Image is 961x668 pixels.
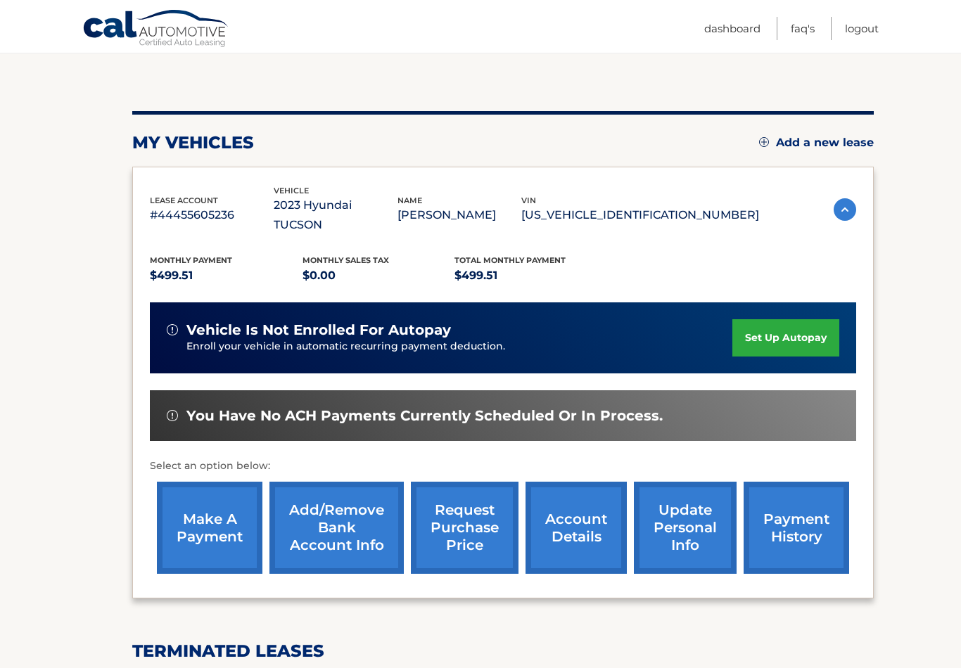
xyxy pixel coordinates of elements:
p: $499.51 [150,266,303,285]
span: lease account [150,195,218,205]
a: Cal Automotive [82,9,230,50]
span: Total Monthly Payment [454,255,566,265]
a: Add/Remove bank account info [269,482,404,574]
a: update personal info [634,482,737,574]
p: $499.51 [454,266,607,285]
span: vehicle [274,186,309,195]
span: name [397,195,422,205]
span: vehicle is not enrolled for autopay [186,321,451,339]
a: Logout [845,17,879,40]
span: vin [521,195,536,205]
a: Dashboard [704,17,760,40]
img: alert-white.svg [167,324,178,335]
a: make a payment [157,482,262,574]
a: payment history [744,482,849,574]
img: accordion-active.svg [834,198,856,221]
span: Monthly sales Tax [303,255,389,265]
h2: terminated leases [132,641,874,662]
img: add.svg [759,137,769,147]
p: $0.00 [303,266,455,285]
p: [US_VEHICLE_IDENTIFICATION_NUMBER] [521,205,759,225]
p: [PERSON_NAME] [397,205,521,225]
a: set up autopay [732,319,839,357]
span: You have no ACH payments currently scheduled or in process. [186,407,663,425]
a: account details [526,482,627,574]
p: Select an option below: [150,458,856,475]
h2: my vehicles [132,132,254,153]
span: Monthly Payment [150,255,232,265]
a: request purchase price [411,482,518,574]
p: 2023 Hyundai TUCSON [274,195,397,235]
p: Enroll your vehicle in automatic recurring payment deduction. [186,339,732,354]
a: Add a new lease [759,136,874,150]
a: FAQ's [791,17,815,40]
p: #44455605236 [150,205,274,225]
img: alert-white.svg [167,410,178,421]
